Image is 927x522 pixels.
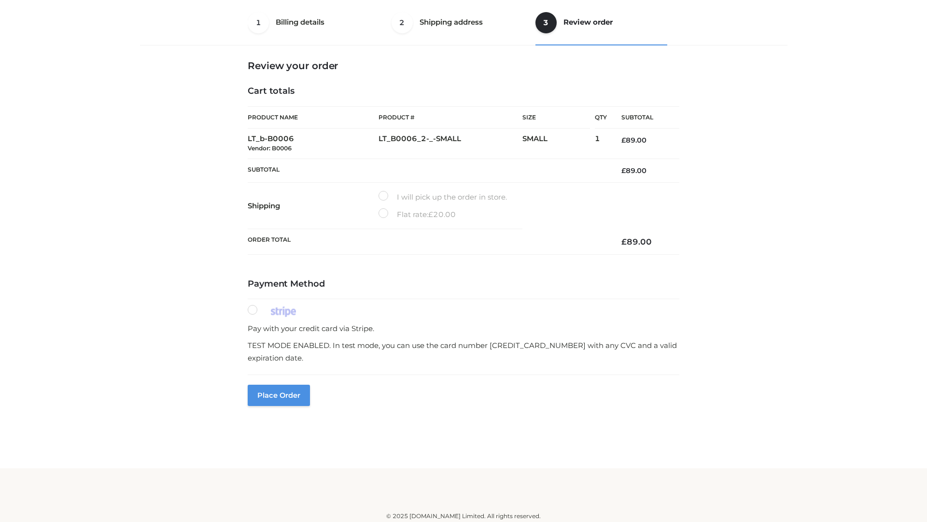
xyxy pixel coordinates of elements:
td: LT_B0006_2-_-SMALL [379,129,522,159]
th: Order Total [248,229,607,255]
p: TEST MODE ENABLED. In test mode, you can use the card number [CREDIT_CARD_NUMBER] with any CVC an... [248,339,679,364]
th: Shipping [248,183,379,229]
span: £ [621,237,627,246]
th: Subtotal [607,107,679,129]
bdi: 89.00 [621,166,646,175]
td: 1 [595,129,607,159]
th: Qty [595,106,607,129]
th: Product Name [248,106,379,129]
h3: Review your order [248,60,679,72]
th: Product # [379,106,522,129]
bdi: 89.00 [621,136,646,145]
td: SMALL [522,129,595,159]
small: Vendor: B0006 [248,145,292,152]
span: £ [621,136,626,145]
label: I will pick up the order in store. [379,191,507,203]
p: Pay with your credit card via Stripe. [248,322,679,335]
div: © 2025 [DOMAIN_NAME] Limited. All rights reserved. [143,511,784,521]
th: Subtotal [248,159,607,182]
span: £ [428,210,433,219]
span: £ [621,166,626,175]
h4: Cart totals [248,86,679,97]
bdi: 20.00 [428,210,456,219]
td: LT_b-B0006 [248,129,379,159]
h4: Payment Method [248,279,679,290]
button: Place order [248,385,310,406]
label: Flat rate: [379,208,456,221]
bdi: 89.00 [621,237,652,246]
th: Size [522,107,590,129]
